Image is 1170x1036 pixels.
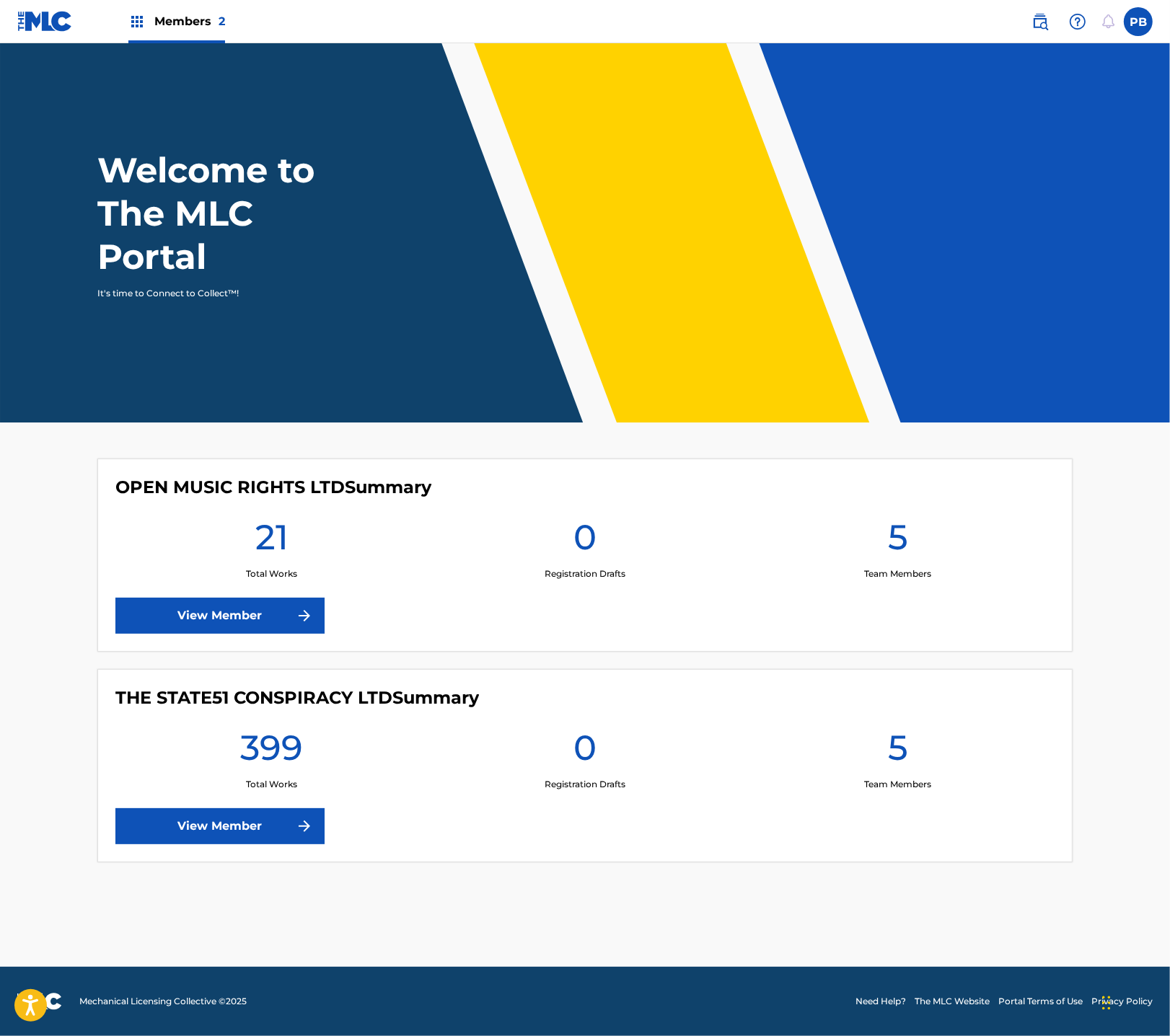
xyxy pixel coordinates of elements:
p: Team Members [864,778,931,791]
span: Mechanical Licensing Collective © 2025 [79,995,247,1008]
img: Top Rightsholders [128,13,146,30]
h1: 399 [240,726,303,778]
div: Drag [1102,981,1111,1024]
h1: 0 [573,515,597,567]
p: Total Works [246,778,297,791]
a: Public Search [1026,7,1055,36]
iframe: Chat Widget [1098,967,1170,1036]
img: help [1069,13,1086,30]
p: It's time to Connect to Collect™! [97,287,348,300]
img: f7272a7cc735f4ea7f67.svg [296,607,313,624]
img: f7272a7cc735f4ea7f67.svg [296,818,313,835]
a: Need Help? [855,995,906,1008]
img: search [1032,13,1049,30]
div: User Menu [1124,7,1153,36]
h1: 5 [888,726,908,778]
a: View Member [115,598,325,634]
a: The MLC Website [915,995,990,1008]
img: logo [17,993,62,1010]
a: Privacy Policy [1091,995,1153,1008]
h4: OPEN MUSIC RIGHTS LTD [115,477,431,498]
div: Help [1063,7,1092,36]
h1: 0 [573,726,597,778]
span: Members [154,13,225,30]
h4: THE STATE51 CONSPIRACY LTD [115,687,479,709]
a: Portal Terms of Use [998,995,1083,1008]
h1: Welcome to The MLC Portal [97,149,367,278]
img: MLC Logo [17,11,73,32]
p: Registration Drafts [545,567,625,580]
div: Notifications [1101,14,1115,29]
h1: 21 [255,515,289,567]
span: 2 [219,14,225,28]
a: View Member [115,808,325,844]
p: Team Members [864,567,931,580]
h1: 5 [888,515,908,567]
p: Registration Drafts [545,778,625,791]
p: Total Works [246,567,297,580]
